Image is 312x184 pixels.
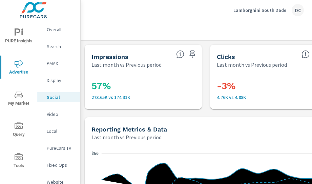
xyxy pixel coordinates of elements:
p: Display [47,77,75,84]
div: Display [37,75,80,85]
div: Fixed Ops [37,160,80,170]
span: Tools [2,153,35,170]
p: Fixed Ops [47,162,75,168]
p: PureCars TV [47,145,75,151]
p: 273,647 vs 174,312 [91,95,195,100]
p: Last month vs Previous period [91,61,162,69]
h5: Impressions [91,53,128,60]
span: Save this to your personalized report [187,49,198,60]
span: My Market [2,91,35,107]
div: DC [292,4,304,16]
h3: 57% [91,80,195,92]
div: Video [37,109,80,119]
p: Overall [47,26,75,33]
div: Search [37,41,80,52]
p: Last month vs Previous period [91,133,162,141]
p: Last month vs Previous period [217,61,287,69]
span: The number of times an ad was clicked by a consumer. [301,50,310,58]
p: Local [47,128,75,135]
span: The number of times an ad was shown on your behalf. [176,50,184,58]
p: Lamborghini South Dade [233,7,286,13]
div: Local [37,126,80,136]
div: PureCars TV [37,143,80,153]
p: Search [47,43,75,50]
h5: Reporting Metrics & Data [91,126,167,133]
h5: Clicks [217,53,235,60]
div: Overall [37,24,80,35]
span: PURE Insights [2,28,35,45]
p: Video [47,111,75,118]
div: PMAX [37,58,80,68]
p: Social [47,94,75,101]
span: Advertise [2,60,35,76]
text: $66 [91,151,99,156]
p: PMAX [47,60,75,67]
div: Social [37,92,80,102]
span: Query [2,122,35,139]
